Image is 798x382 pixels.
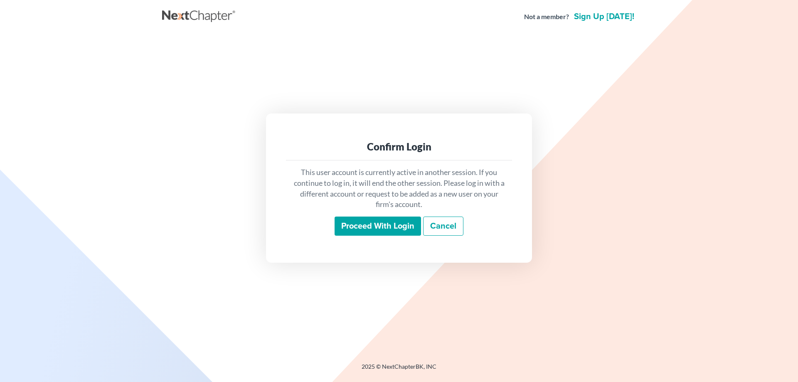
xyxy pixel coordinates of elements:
[293,140,505,153] div: Confirm Login
[293,167,505,210] p: This user account is currently active in another session. If you continue to log in, it will end ...
[524,12,569,22] strong: Not a member?
[572,12,636,21] a: Sign up [DATE]!
[423,217,463,236] a: Cancel
[162,362,636,377] div: 2025 © NextChapterBK, INC
[335,217,421,236] input: Proceed with login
